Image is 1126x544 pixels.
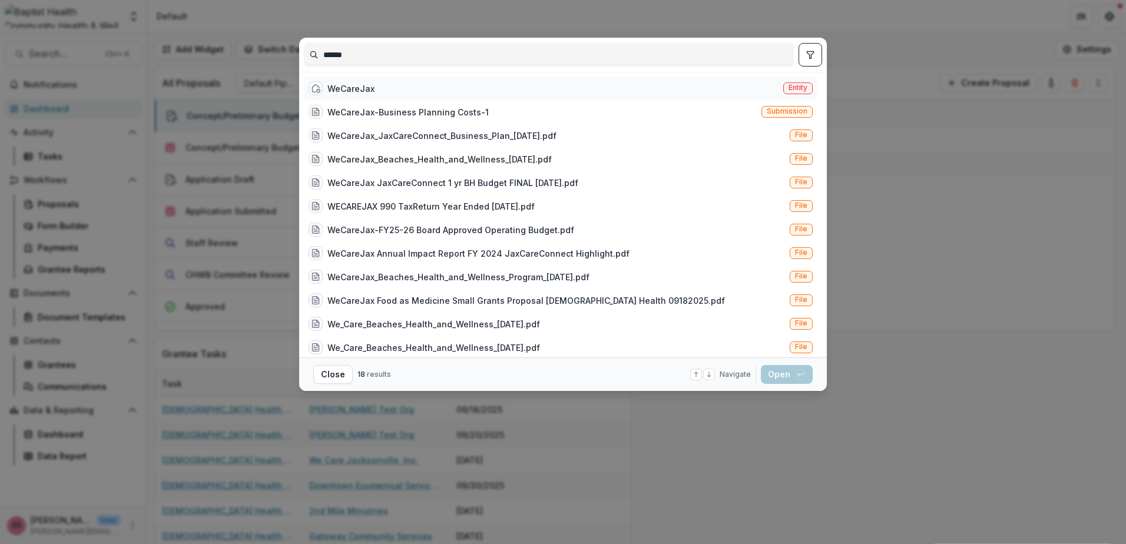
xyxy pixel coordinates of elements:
[327,318,540,330] div: We_Care_Beaches_Health_and_Wellness_[DATE].pdf
[795,178,807,186] span: File
[327,130,557,142] div: WeCareJax_JaxCareConnect_Business_Plan_[DATE].pdf
[795,201,807,210] span: File
[327,177,578,189] div: WeCareJax JaxCareConnect 1 yr BH Budget FINAL [DATE].pdf
[327,82,375,95] div: WeCareJax
[327,224,574,236] div: WeCareJax-FY25-26 Board Approved Operating Budget.pdf
[720,369,751,380] span: Navigate
[795,225,807,233] span: File
[327,271,590,283] div: WeCareJax_Beaches_Health_and_Wellness_Program_[DATE].pdf
[795,319,807,327] span: File
[795,296,807,304] span: File
[327,106,489,118] div: WeCareJax-Business Planning Costs-1
[767,107,807,115] span: Submission
[795,343,807,351] span: File
[357,370,365,379] span: 18
[327,341,540,354] div: We_Care_Beaches_Health_and_Wellness_[DATE].pdf
[761,365,813,384] button: Open
[795,131,807,139] span: File
[795,272,807,280] span: File
[327,294,725,307] div: WeCareJax Food as Medicine Small Grants Proposal [DEMOGRAPHIC_DATA] Health 09182025.pdf
[327,153,552,165] div: WeCareJax_Beaches_Health_and_Wellness_[DATE].pdf
[313,365,353,384] button: Close
[795,154,807,162] span: File
[327,247,630,260] div: WeCareJax Annual Impact Report FY 2024 JaxCareConnect Highlight.pdf
[795,248,807,257] span: File
[327,200,535,213] div: WECAREJAX 990 TaxReturn Year Ended [DATE].pdf
[789,84,807,92] span: Entity
[367,370,391,379] span: results
[799,43,822,67] button: toggle filters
